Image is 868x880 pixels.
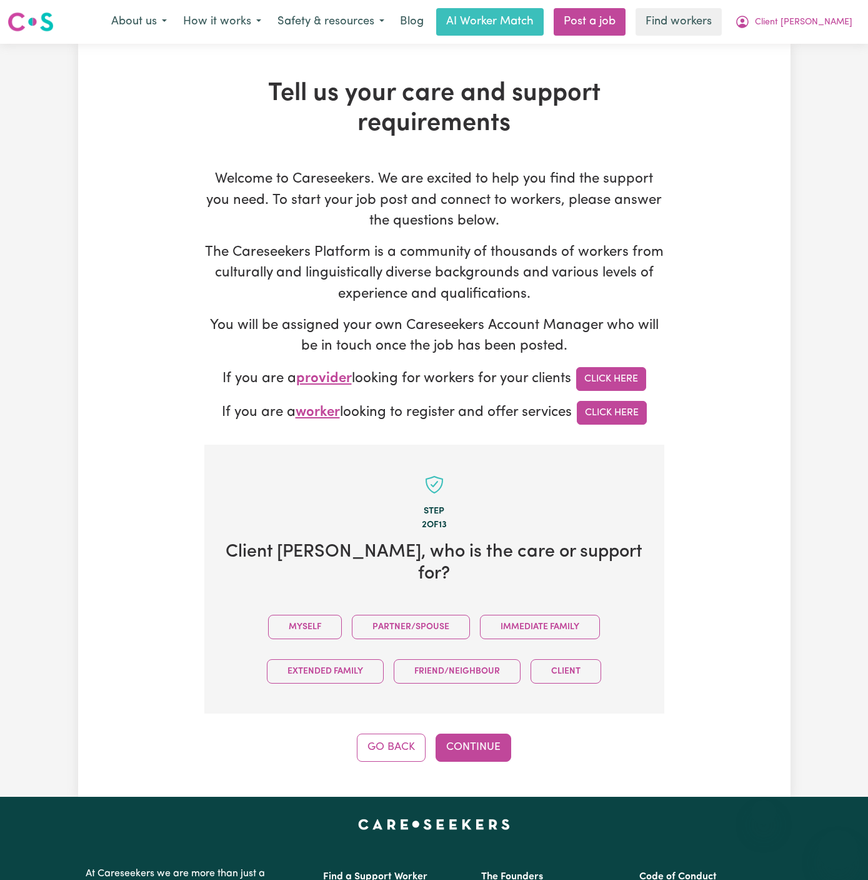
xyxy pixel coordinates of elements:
[636,8,722,36] a: Find workers
[204,315,664,357] p: You will be assigned your own Careseekers Account Manager who will be in touch once the job has b...
[576,367,646,391] a: Click Here
[577,401,647,425] a: Click Here
[175,9,269,35] button: How it works
[296,405,340,420] span: worker
[358,819,510,829] a: Careseekers home page
[7,11,54,33] img: Careseekers logo
[268,615,342,639] button: Myself
[204,169,664,232] p: Welcome to Careseekers. We are excited to help you find the support you need. To start your job p...
[554,8,626,36] a: Post a job
[103,9,175,35] button: About us
[204,79,664,139] h1: Tell us your care and support requirements
[394,659,521,684] button: Friend/Neighbour
[269,9,392,35] button: Safety & resources
[204,367,664,391] p: If you are a looking for workers for your clients
[296,372,352,386] span: provider
[751,800,776,825] iframe: Close message
[357,734,426,761] button: Go Back
[204,242,664,305] p: The Careseekers Platform is a community of thousands of workers from culturally and linguisticall...
[436,8,544,36] a: AI Worker Match
[727,9,861,35] button: My Account
[7,8,54,36] a: Careseekers logo
[224,542,644,585] h2: Client [PERSON_NAME] , who is the care or support for?
[436,734,511,761] button: Continue
[224,518,644,532] div: 2 of 13
[224,505,644,518] div: Step
[531,659,601,684] button: Client
[480,615,600,639] button: Immediate Family
[267,659,384,684] button: Extended Family
[204,401,664,425] p: If you are a looking to register and offer services
[818,830,858,870] iframe: Button to launch messaging window
[392,8,431,36] a: Blog
[755,16,852,29] span: Client [PERSON_NAME]
[352,615,470,639] button: Partner/Spouse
